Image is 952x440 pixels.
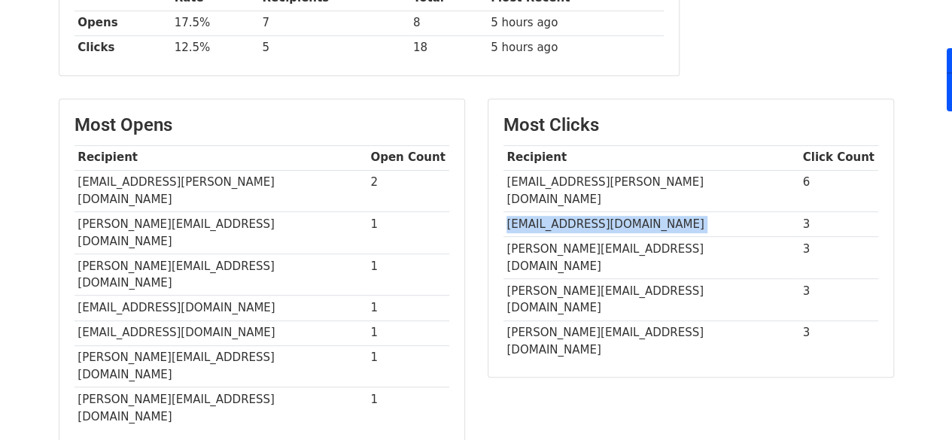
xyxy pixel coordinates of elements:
td: 1 [367,387,449,429]
iframe: Chat Widget [877,368,952,440]
td: 5 [259,35,409,60]
td: 1 [367,320,449,345]
td: 17.5% [171,11,259,35]
td: [EMAIL_ADDRESS][PERSON_NAME][DOMAIN_NAME] [75,170,367,212]
th: Opens [75,11,171,35]
h3: Most Opens [75,114,449,136]
td: [PERSON_NAME][EMAIL_ADDRESS][DOMAIN_NAME] [75,253,367,296]
td: 18 [409,35,487,60]
td: 5 hours ago [487,11,663,35]
td: 12.5% [171,35,259,60]
th: Recipient [75,145,367,170]
td: [PERSON_NAME][EMAIL_ADDRESS][DOMAIN_NAME] [75,387,367,429]
td: [PERSON_NAME][EMAIL_ADDRESS][DOMAIN_NAME] [503,237,799,279]
td: [PERSON_NAME][EMAIL_ADDRESS][DOMAIN_NAME] [503,278,799,320]
td: [EMAIL_ADDRESS][DOMAIN_NAME] [75,296,367,320]
td: [EMAIL_ADDRESS][PERSON_NAME][DOMAIN_NAME] [503,170,799,212]
td: 3 [799,237,878,279]
th: Recipient [503,145,799,170]
td: [EMAIL_ADDRESS][DOMAIN_NAME] [503,212,799,237]
td: 6 [799,170,878,212]
td: 1 [367,345,449,387]
th: Clicks [75,35,171,60]
td: [PERSON_NAME][EMAIL_ADDRESS][DOMAIN_NAME] [503,320,799,362]
td: 2 [367,170,449,212]
td: [EMAIL_ADDRESS][DOMAIN_NAME] [75,320,367,345]
h3: Most Clicks [503,114,878,136]
td: 1 [367,212,449,254]
td: [PERSON_NAME][EMAIL_ADDRESS][DOMAIN_NAME] [75,212,367,254]
td: 7 [259,11,409,35]
th: Open Count [367,145,449,170]
td: [PERSON_NAME][EMAIL_ADDRESS][DOMAIN_NAME] [75,345,367,387]
td: 5 hours ago [487,35,663,60]
td: 3 [799,278,878,320]
td: 1 [367,296,449,320]
td: 3 [799,320,878,362]
th: Click Count [799,145,878,170]
td: 8 [409,11,487,35]
td: 3 [799,212,878,237]
td: 1 [367,253,449,296]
